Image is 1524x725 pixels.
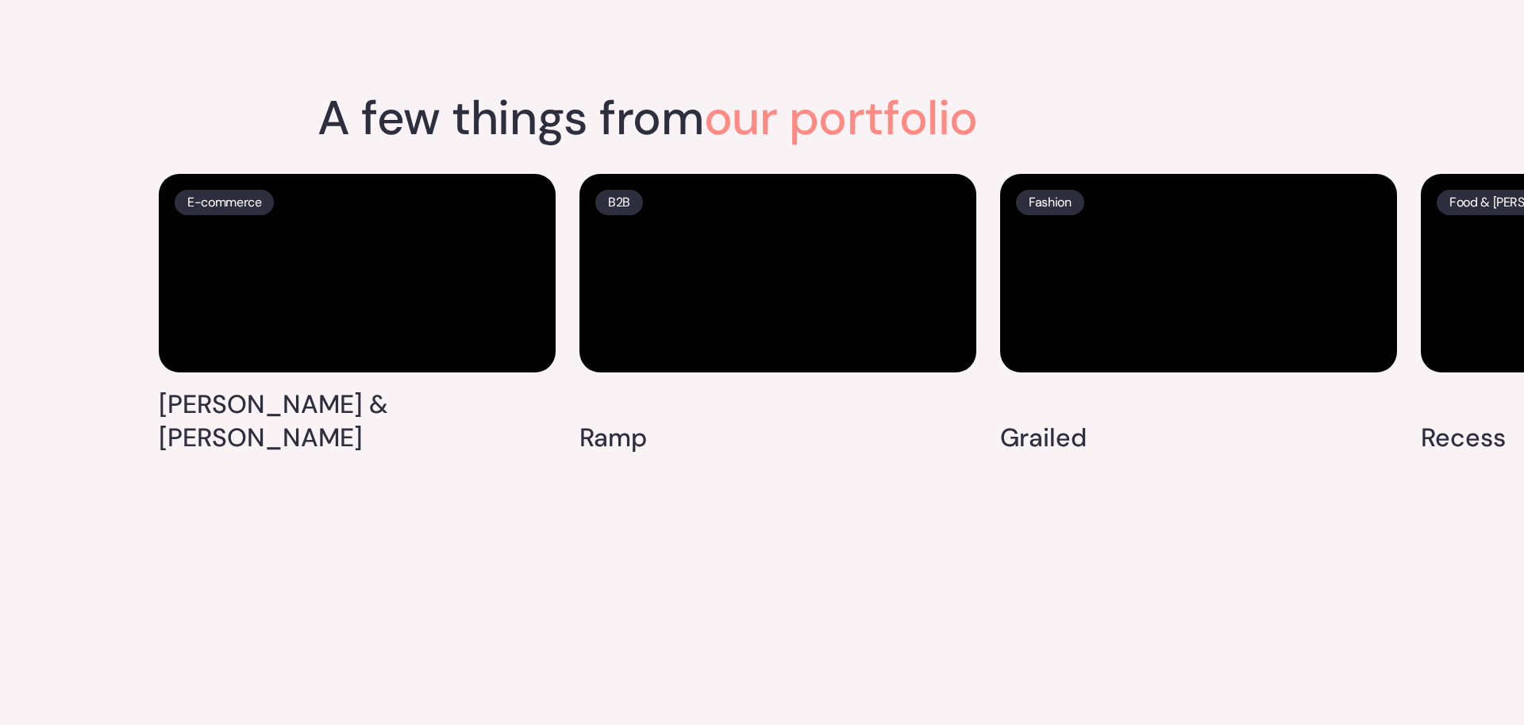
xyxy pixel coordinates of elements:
[1029,191,1072,214] p: Fashion
[1421,422,1506,455] h4: Recess
[1000,422,1087,455] h4: Grailed
[579,422,647,455] h4: Ramp
[317,94,978,142] h2: A few things from
[159,388,556,454] h4: [PERSON_NAME] & [PERSON_NAME]
[187,191,261,214] p: E-commerce
[608,191,630,214] p: B2B
[704,87,978,149] span: our portfolio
